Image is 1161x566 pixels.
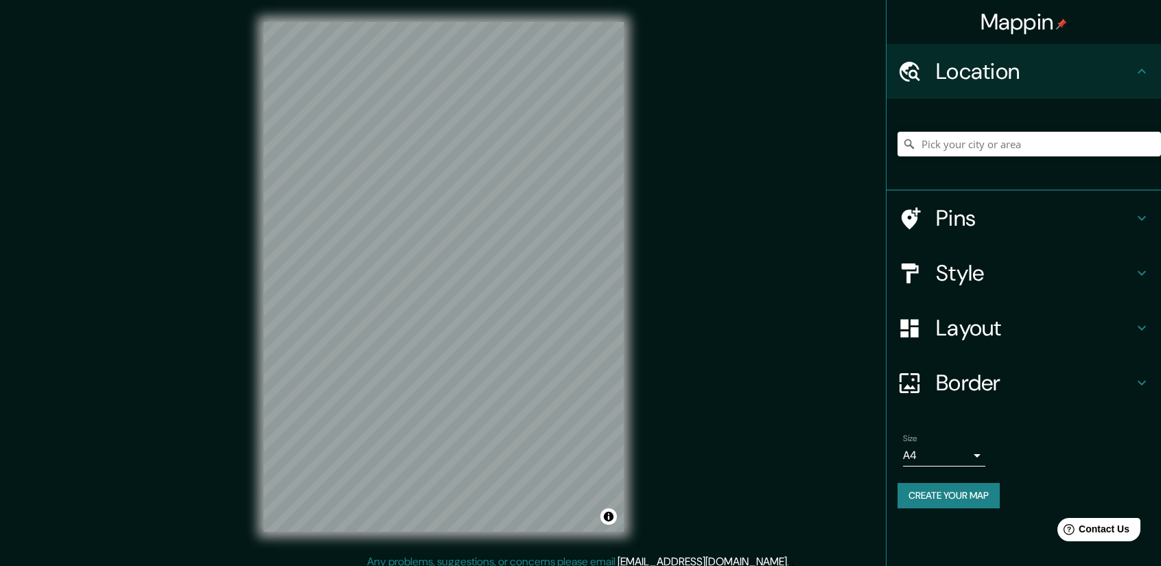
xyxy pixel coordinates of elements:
div: Pins [887,191,1161,246]
div: Style [887,246,1161,300]
img: pin-icon.png [1056,19,1067,30]
button: Toggle attribution [600,508,617,525]
canvas: Map [263,22,624,532]
div: Layout [887,300,1161,355]
h4: Location [936,58,1134,85]
h4: Mappin [981,8,1068,36]
button: Create your map [898,483,1000,508]
iframe: Help widget launcher [1039,512,1146,551]
div: A4 [903,445,985,467]
input: Pick your city or area [898,132,1161,156]
h4: Border [936,369,1134,397]
label: Size [903,433,917,445]
h4: Style [936,259,1134,287]
div: Border [887,355,1161,410]
h4: Layout [936,314,1134,342]
h4: Pins [936,204,1134,232]
div: Location [887,44,1161,99]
